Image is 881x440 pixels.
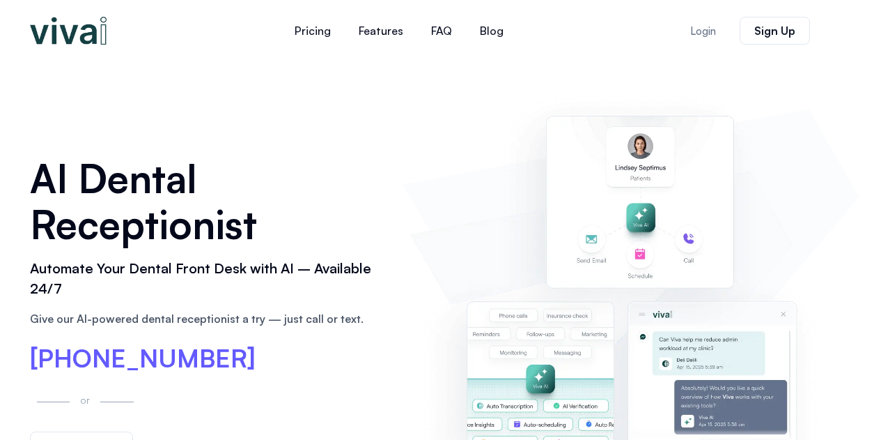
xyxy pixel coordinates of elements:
[197,14,601,47] nav: Menu
[30,346,256,371] a: [PHONE_NUMBER]
[466,14,517,47] a: Blog
[30,155,389,247] h1: AI Dental Receptionist
[673,17,733,45] a: Login
[30,259,389,299] h2: Automate Your Dental Front Desk with AI – Available 24/7
[281,14,345,47] a: Pricing
[754,25,795,36] span: Sign Up
[690,26,716,36] span: Login
[345,14,417,47] a: Features
[30,310,389,327] p: Give our AI-powered dental receptionist a try — just call or text.
[417,14,466,47] a: FAQ
[77,392,93,408] p: or
[740,17,810,45] a: Sign Up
